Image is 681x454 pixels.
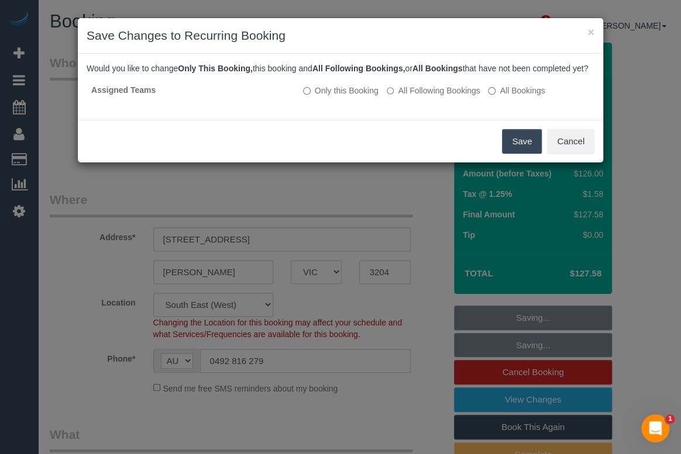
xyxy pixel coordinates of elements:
label: All other bookings in the series will remain the same. [303,85,379,96]
span: 1 [665,414,675,424]
b: All Following Bookings, [312,64,405,73]
p: Would you like to change this booking and or that have not been completed yet? [87,63,594,74]
button: Cancel [547,129,594,154]
b: All Bookings [412,64,463,73]
label: This and all the bookings after it will be changed. [387,85,480,96]
h3: Save Changes to Recurring Booking [87,27,594,44]
label: All bookings that have not been completed yet will be changed. [488,85,545,96]
iframe: Intercom live chat [641,414,669,442]
button: Save [502,129,542,154]
input: Only this Booking [303,87,311,95]
input: All Bookings [488,87,496,95]
input: All Following Bookings [387,87,394,95]
strong: Assigned Teams [91,85,156,95]
button: × [587,26,594,38]
b: Only This Booking, [178,64,253,73]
